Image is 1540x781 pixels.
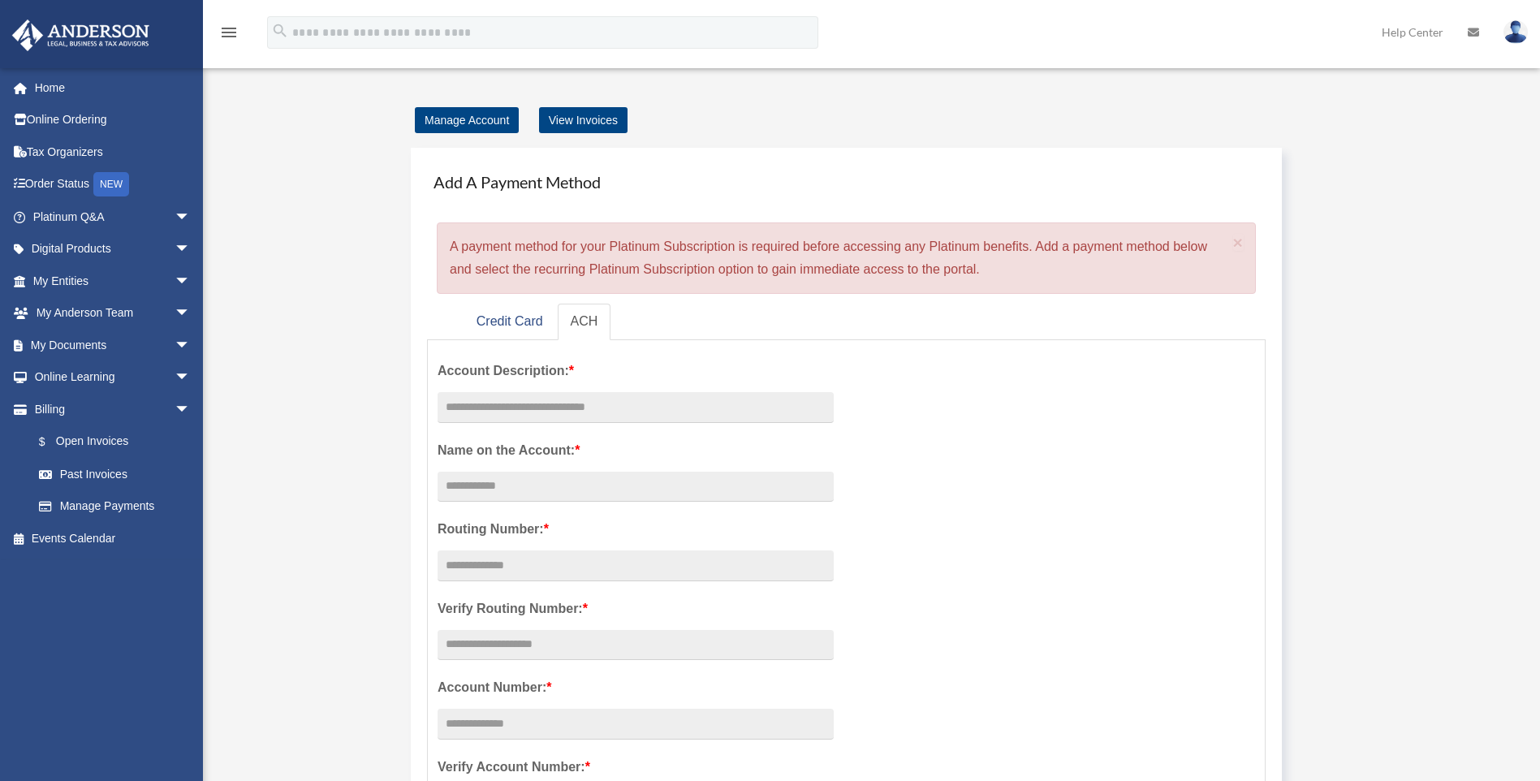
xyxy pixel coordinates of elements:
[175,233,207,266] span: arrow_drop_down
[438,756,834,779] label: Verify Account Number:
[437,222,1256,294] div: A payment method for your Platinum Subscription is required before accessing any Platinum benefit...
[271,22,289,40] i: search
[11,201,215,233] a: Platinum Q&Aarrow_drop_down
[11,136,215,168] a: Tax Organizers
[1233,233,1244,252] span: ×
[438,676,834,699] label: Account Number:
[11,168,215,201] a: Order StatusNEW
[11,233,215,265] a: Digital Productsarrow_drop_down
[23,458,215,490] a: Past Invoices
[175,329,207,362] span: arrow_drop_down
[175,361,207,395] span: arrow_drop_down
[219,23,239,42] i: menu
[11,104,215,136] a: Online Ordering
[1233,234,1244,251] button: Close
[48,432,56,452] span: $
[93,172,129,196] div: NEW
[23,425,215,459] a: $Open Invoices
[558,304,611,340] a: ACH
[464,304,556,340] a: Credit Card
[219,28,239,42] a: menu
[11,393,215,425] a: Billingarrow_drop_down
[438,518,834,541] label: Routing Number:
[11,265,215,297] a: My Entitiesarrow_drop_down
[438,598,834,620] label: Verify Routing Number:
[175,297,207,330] span: arrow_drop_down
[175,201,207,234] span: arrow_drop_down
[427,164,1266,200] h4: Add A Payment Method
[175,265,207,298] span: arrow_drop_down
[11,71,215,104] a: Home
[11,329,215,361] a: My Documentsarrow_drop_down
[438,360,834,382] label: Account Description:
[539,107,628,133] a: View Invoices
[11,361,215,394] a: Online Learningarrow_drop_down
[438,439,834,462] label: Name on the Account:
[7,19,154,51] img: Anderson Advisors Platinum Portal
[23,490,207,523] a: Manage Payments
[11,522,215,554] a: Events Calendar
[11,297,215,330] a: My Anderson Teamarrow_drop_down
[415,107,519,133] a: Manage Account
[175,393,207,426] span: arrow_drop_down
[1503,20,1528,44] img: User Pic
